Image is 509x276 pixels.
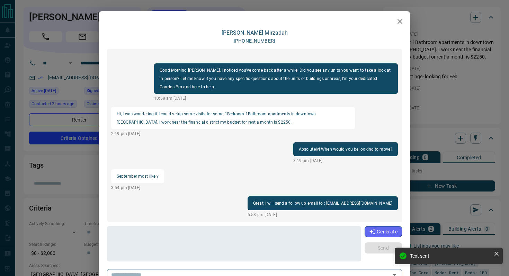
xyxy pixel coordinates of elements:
[299,145,392,153] p: Absolutely! When would you be looking to move?
[410,253,491,259] div: Text sent
[117,110,349,126] p: Hi, I was wondering if I could setup some visits for some 1Bedroom 1Bathroom apartments in downto...
[293,158,398,164] p: 3:19 pm [DATE]
[160,66,392,91] p: Good Morning [PERSON_NAME], I noticed you've come back after a while. Did you see any units you w...
[111,131,355,137] p: 2:19 pm [DATE]
[222,29,288,36] a: [PERSON_NAME] Mirzadah
[365,226,402,237] button: Generate
[117,172,159,180] p: September most likely
[154,95,398,101] p: 10:58 am [DATE]
[234,37,275,45] p: [PHONE_NUMBER]
[111,185,164,191] p: 3:54 pm [DATE]
[253,199,392,207] p: Great, I will send a follow up email to : [EMAIL_ADDRESS][DOMAIN_NAME]
[248,212,398,218] p: 5:53 pm [DATE]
